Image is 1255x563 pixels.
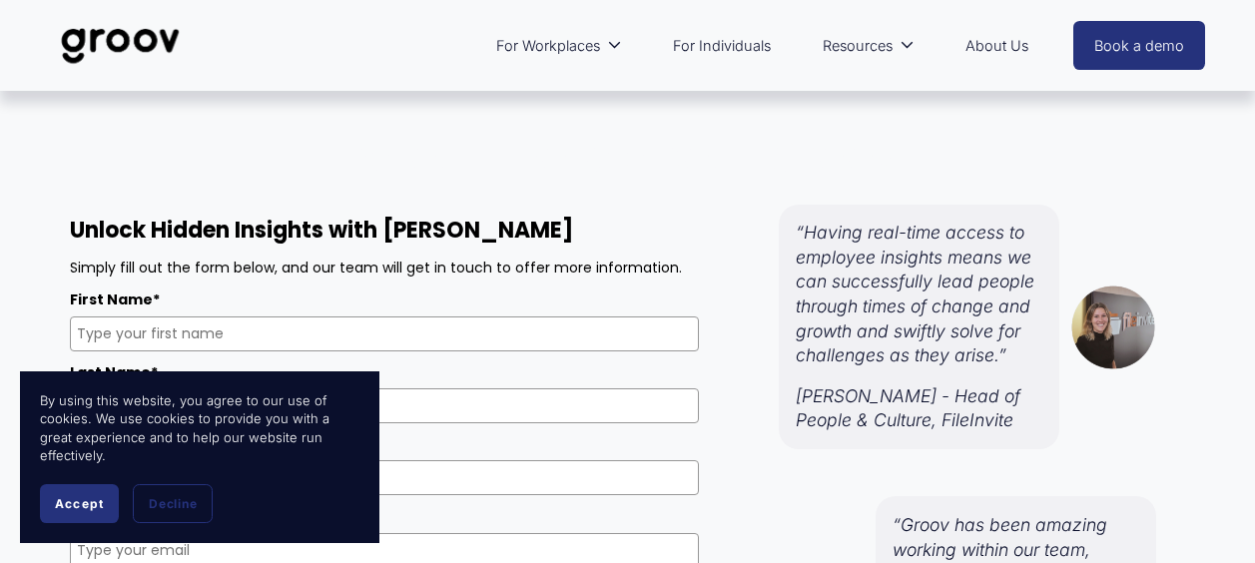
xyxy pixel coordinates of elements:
img: Groov | Unlock Human Potential at Work and in Life [50,13,191,79]
em: [PERSON_NAME] - Head of People & Culture, FileInvite [796,385,1025,431]
a: Book a demo [1073,21,1205,70]
span: For Workplaces [496,33,600,59]
input: Type your first name [70,316,699,351]
div: Unlock Hidden Insights with [PERSON_NAME] [70,214,699,247]
div: Simply fill out the form below, and our team will get in touch to offer more information. [70,257,699,279]
label: First Name* [70,288,699,310]
a: folder dropdown [486,23,632,69]
label: Phone* [70,433,699,455]
a: folder dropdown [813,23,925,69]
em: “Having real-time access to employee insights means we can successfully lead people through times... [796,222,1039,365]
a: About Us [955,23,1038,69]
span: Resources [823,33,893,59]
label: Last Name* [70,361,699,383]
input: Type your last name [70,388,699,423]
a: For Individuals [663,23,781,69]
span: Decline [149,496,197,511]
label: Email* [70,505,699,527]
button: Accept [40,484,119,523]
input: Type your phone number [70,460,699,495]
span: Accept [55,496,104,511]
p: By using this website, you agree to our use of cookies. We use cookies to provide you with a grea... [40,391,359,464]
section: Cookie banner [20,371,379,543]
span: Find out more about Groov [307,127,901,187]
button: Decline [133,484,213,523]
